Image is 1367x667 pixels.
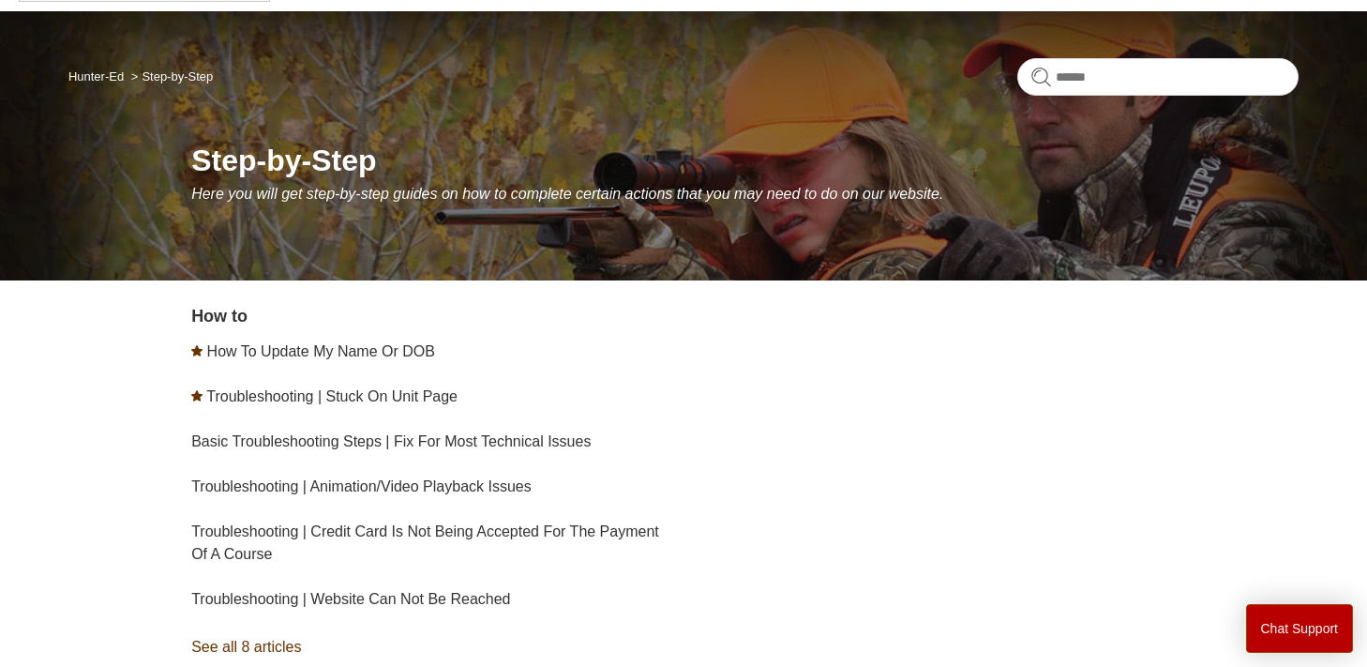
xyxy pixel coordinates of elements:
[191,478,532,494] a: Troubleshooting | Animation/Video Playback Issues
[191,433,591,449] a: Basic Troubleshooting Steps | Fix For Most Technical Issues
[68,69,124,83] a: Hunter-Ed
[191,307,248,326] a: How to
[1017,58,1299,96] input: Search
[191,591,510,607] a: Troubleshooting | Website Can Not Be Reached
[191,183,1299,205] p: Here you will get step-by-step guides on how to complete certain actions that you may need to do ...
[1246,604,1354,653] button: Chat Support
[191,345,203,356] svg: Promoted article
[191,390,203,402] svg: Promoted article
[191,523,659,562] a: Troubleshooting | Credit Card Is Not Being Accepted For The Payment Of A Course
[206,388,458,404] a: Troubleshooting | Stuck On Unit Page
[68,69,128,83] li: Hunter-Ed
[207,343,435,359] a: How To Update My Name Or DOB
[128,69,213,83] li: Step-by-Step
[191,138,1299,183] h1: Step-by-Step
